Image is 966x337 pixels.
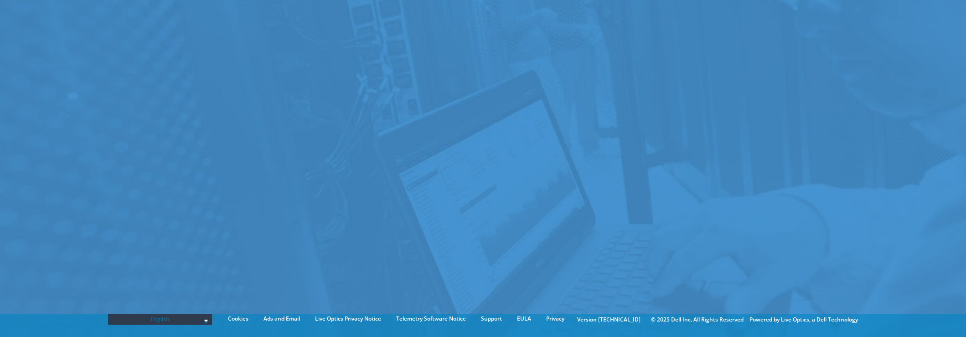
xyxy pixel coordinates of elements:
li: © 2025 Dell Inc. All Rights Reserved [646,315,748,325]
span: English [113,314,207,325]
a: Cookies [221,314,255,324]
a: Telemetry Software Notice [389,314,473,324]
a: Live Optics Privacy Notice [308,314,388,324]
a: EULA [510,314,538,324]
li: Powered by Live Optics, a Dell Technology [749,315,858,325]
a: Support [474,314,509,324]
a: Privacy [539,314,571,324]
a: Ads and Email [257,314,307,324]
li: Version [TECHNICAL_ID] [573,315,645,325]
